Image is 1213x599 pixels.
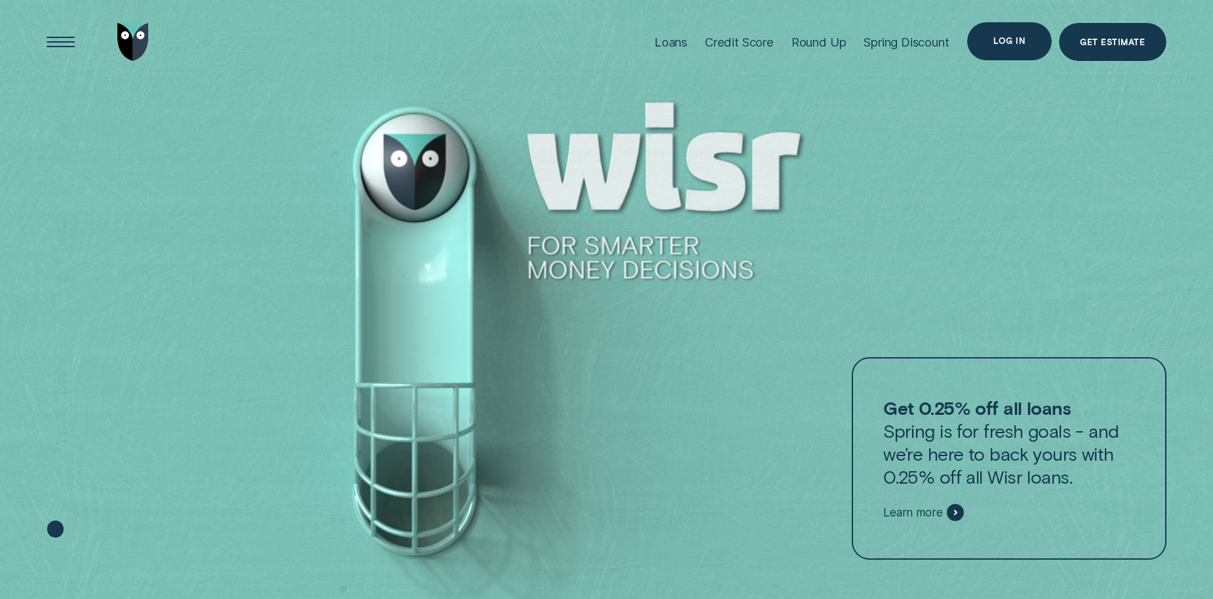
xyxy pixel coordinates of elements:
a: Get 0.25% off all loansSpring is for fresh goals - and we’re here to back yours with 0.25% off al... [852,357,1166,560]
div: Round Up [791,35,846,49]
p: Spring is for fresh goals - and we’re here to back yours with 0.25% off all Wisr loans. [883,396,1134,488]
strong: Get 0.25% off all loans [883,396,1071,419]
div: Credit Score [705,35,774,49]
a: Get Estimate [1059,23,1166,61]
div: Loans [654,35,687,49]
button: Open Menu [42,23,80,61]
button: Log in [967,22,1052,60]
span: Learn more [883,505,942,520]
div: Spring Discount [864,35,949,49]
img: Wisr [117,23,149,61]
div: Log in [993,37,1025,45]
